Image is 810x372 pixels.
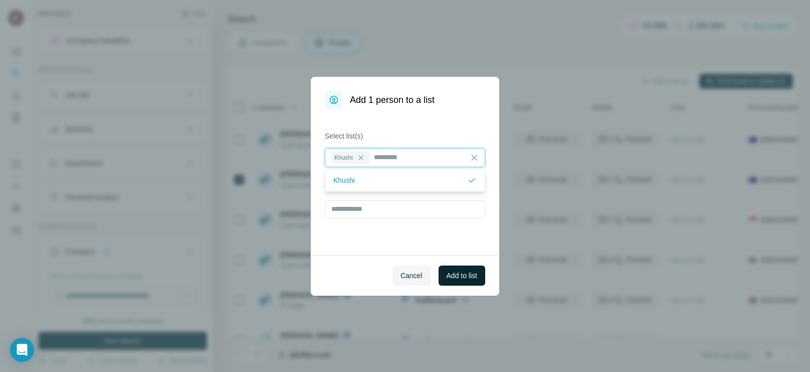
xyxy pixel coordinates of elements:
[447,271,477,281] span: Add to list
[331,152,370,164] div: Khushi
[10,338,34,362] div: Open Intercom Messenger
[400,271,423,281] span: Cancel
[325,131,485,141] label: Select list(s)
[439,266,485,286] button: Add to list
[392,266,431,286] button: Cancel
[333,175,355,185] p: Khushi
[350,93,435,107] h1: Add 1 person to a list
